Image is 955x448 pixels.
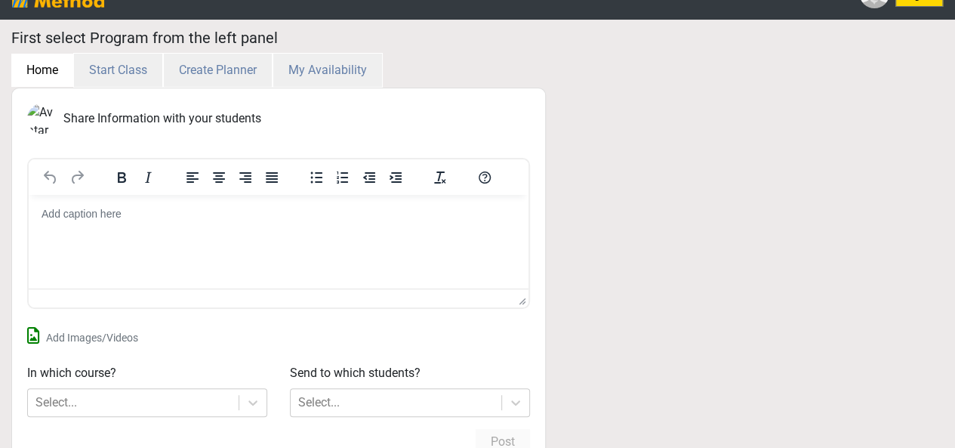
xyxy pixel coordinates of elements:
[73,63,163,77] a: Start Class
[109,167,134,188] button: Bold
[11,63,73,77] a: Home
[27,104,57,134] img: Avatar
[383,167,408,188] button: Increase indent
[356,167,382,188] button: Decrease indent
[519,292,526,305] div: Press the Up and Down arrow keys to resize the editor.
[163,53,273,88] button: Create Planner
[64,167,90,188] button: Redo
[73,53,163,88] button: Start Class
[63,110,261,128] label: Share Information with your students
[259,167,285,188] button: Justify
[298,394,340,412] div: Select...
[427,167,453,188] button: Clear formatting
[163,63,273,77] a: Create Planner
[290,364,421,382] label: Send to which students?
[206,167,232,188] button: Align center
[303,167,329,188] button: Bullet list
[46,330,138,346] label: Add Images/Videos
[135,167,161,188] button: Italic
[472,167,498,188] button: Help
[38,167,63,188] button: Undo
[11,54,73,87] button: Home
[180,167,205,188] button: Align left
[11,29,944,47] h5: First select Program from the left panel
[29,195,528,289] iframe: Rich Text Area
[27,364,116,382] label: In which course?
[35,394,77,412] div: Select...
[233,167,258,188] button: Align right
[273,63,383,77] a: My Availability
[273,53,383,88] button: My Availability
[330,167,356,188] button: Numbered list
